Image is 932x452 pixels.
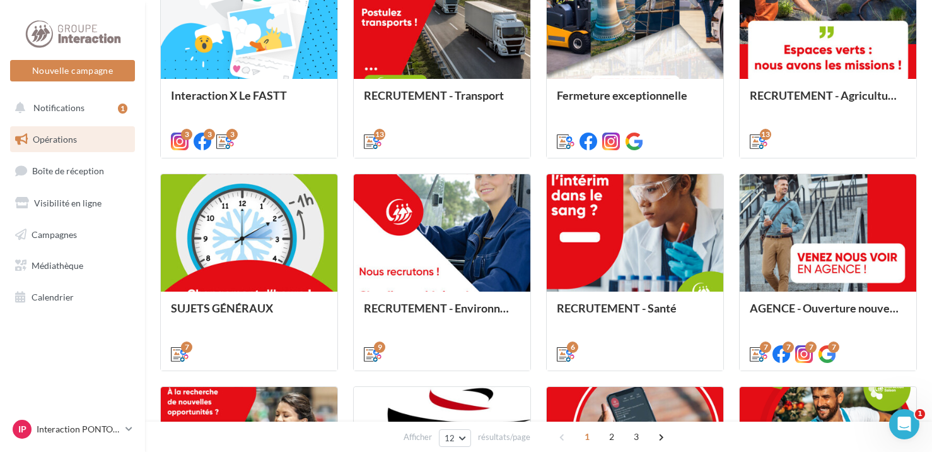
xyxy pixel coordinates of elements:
div: 13 [760,129,771,140]
div: RECRUTEMENT - Environnement [364,302,520,327]
a: Calendrier [8,284,137,311]
span: Afficher [404,431,432,443]
div: AGENCE - Ouverture nouvelle agence [750,302,906,327]
div: 3 [226,129,238,140]
a: Visibilité en ligne [8,190,137,217]
span: résultats/page [478,431,530,443]
a: Boîte de réception [8,157,137,184]
a: Opérations [8,126,137,153]
span: Calendrier [32,292,74,302]
span: Campagnes [32,229,77,239]
span: Visibilité en ligne [34,198,102,208]
div: Fermeture exceptionnelle [557,89,713,114]
span: 3 [626,427,646,447]
span: 2 [602,427,622,447]
span: Opérations [33,134,77,145]
div: 7 [760,342,771,353]
div: RECRUTEMENT - Transport [364,89,520,114]
div: RECRUTEMENT - Santé [557,302,713,327]
div: 6 [567,342,578,353]
iframe: Intercom live chat [889,409,919,439]
span: 12 [445,433,455,443]
div: 7 [783,342,794,353]
span: IP [18,423,26,436]
span: Médiathèque [32,260,83,271]
div: 7 [828,342,839,353]
button: Nouvelle campagne [10,60,135,81]
div: Interaction X Le FASTT [171,89,327,114]
div: 9 [374,342,385,353]
p: Interaction PONTOISE [37,423,120,436]
button: 12 [439,429,471,447]
div: 3 [181,129,192,140]
a: Campagnes [8,222,137,248]
div: 1 [118,104,127,114]
div: SUJETS GÉNÉRAUX [171,302,327,327]
button: Notifications 1 [8,95,132,121]
span: Boîte de réception [32,165,104,176]
span: Notifications [33,102,84,113]
div: RECRUTEMENT - Agriculture / Espaces verts [750,89,906,114]
a: Médiathèque [8,253,137,279]
a: IP Interaction PONTOISE [10,417,135,441]
div: 7 [805,342,817,353]
div: 13 [374,129,385,140]
div: 3 [204,129,215,140]
span: 1 [577,427,597,447]
span: 1 [915,409,925,419]
div: 7 [181,342,192,353]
